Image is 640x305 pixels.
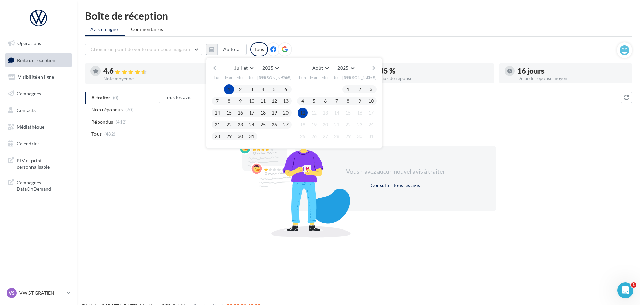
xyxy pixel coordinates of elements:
[247,84,257,94] button: 3
[125,107,134,112] span: (70)
[298,120,308,130] button: 18
[343,120,353,130] button: 22
[332,120,342,130] button: 21
[355,131,365,141] button: 30
[17,57,55,63] span: Boîte de réception
[298,108,308,118] button: 11
[235,120,245,130] button: 23
[320,131,330,141] button: 27
[4,36,73,50] a: Opérations
[235,131,245,141] button: 30
[310,75,318,80] span: Mar
[206,44,247,55] button: Au total
[9,290,15,296] span: VS
[4,153,73,173] a: PLV et print personnalisable
[342,75,377,80] span: [PERSON_NAME]
[224,96,234,106] button: 8
[224,131,234,141] button: 29
[269,108,279,118] button: 19
[212,120,222,130] button: 21
[298,96,308,106] button: 4
[234,65,248,71] span: Juillet
[232,63,256,73] button: Juillet
[299,75,306,80] span: Lun
[217,44,247,55] button: Au total
[617,282,633,298] iframe: Intercom live chat
[224,108,234,118] button: 15
[366,120,376,130] button: 24
[258,96,268,106] button: 11
[4,53,73,67] a: Boîte de réception
[355,108,365,118] button: 16
[214,75,221,80] span: Lun
[225,75,233,80] span: Mar
[310,63,331,73] button: Août
[282,75,290,80] span: Dim
[262,65,273,71] span: 2025
[309,96,319,106] button: 5
[281,120,291,130] button: 27
[165,94,192,100] span: Tous les avis
[269,84,279,94] button: 5
[212,131,222,141] button: 28
[320,96,330,106] button: 6
[333,75,340,80] span: Jeu
[517,76,627,81] div: Délai de réponse moyen
[212,108,222,118] button: 14
[368,181,423,189] button: Consulter tous les avis
[17,141,39,146] span: Calendrier
[235,84,245,94] button: 2
[19,290,64,296] p: VW ST GRATIEN
[17,124,44,130] span: Médiathèque
[17,40,41,46] span: Opérations
[5,287,72,299] a: VS VW ST GRATIEN
[103,67,212,75] div: 4.6
[250,42,268,56] div: Tous
[224,120,234,130] button: 22
[116,119,127,125] span: (412)
[103,76,212,81] div: Note moyenne
[212,96,222,106] button: 7
[343,84,353,94] button: 1
[355,96,365,106] button: 9
[18,74,54,80] span: Visibilité en ligne
[309,131,319,141] button: 26
[131,26,163,33] span: Commentaires
[17,156,69,170] span: PLV et print personnalisable
[298,131,308,141] button: 25
[338,167,453,176] div: Vous n'avez aucun nouvel avis à traiter
[269,120,279,130] button: 26
[321,75,329,80] span: Mer
[309,120,319,130] button: 19
[355,120,365,130] button: 23
[320,120,330,130] button: 20
[320,108,330,118] button: 13
[337,65,348,71] span: 2025
[366,108,376,118] button: 17
[91,106,123,113] span: Non répondus
[224,84,234,94] button: 1
[379,67,489,75] div: 85 %
[248,75,255,80] span: Jeu
[309,108,319,118] button: 12
[4,70,73,84] a: Visibilité en ligne
[332,96,342,106] button: 7
[355,84,365,94] button: 2
[247,108,257,118] button: 17
[17,107,36,113] span: Contacts
[366,96,376,106] button: 10
[236,75,244,80] span: Mer
[247,120,257,130] button: 24
[269,96,279,106] button: 12
[17,178,69,193] span: Campagnes DataOnDemand
[91,131,102,137] span: Tous
[366,131,376,141] button: 31
[4,87,73,101] a: Campagnes
[104,131,116,137] span: (482)
[235,108,245,118] button: 16
[260,63,281,73] button: 2025
[332,131,342,141] button: 28
[517,67,627,75] div: 16 jours
[379,76,489,81] div: Taux de réponse
[343,96,353,106] button: 8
